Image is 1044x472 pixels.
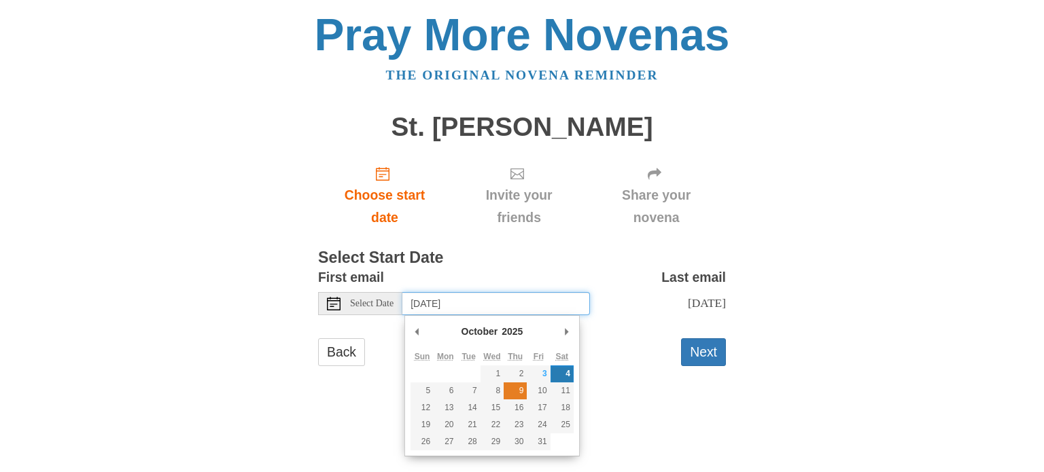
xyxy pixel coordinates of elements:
h3: Select Start Date [318,249,726,267]
abbr: Wednesday [483,352,500,361]
div: Click "Next" to confirm your start date first. [451,155,587,236]
abbr: Monday [437,352,454,361]
label: First email [318,266,384,289]
input: Use the arrow keys to pick a date [402,292,590,315]
span: Select Date [350,299,394,308]
button: 24 [527,416,550,433]
a: Pray More Novenas [315,10,730,60]
button: 10 [527,382,550,399]
button: 5 [411,382,434,399]
button: 13 [434,399,457,416]
button: Next Month [560,321,574,342]
button: 28 [457,433,481,450]
button: Next [681,338,726,366]
button: 17 [527,399,550,416]
span: [DATE] [688,296,726,310]
a: The original novena reminder [386,68,659,82]
button: 19 [411,416,434,433]
button: 11 [551,382,574,399]
button: 2 [504,365,527,382]
button: Previous Month [411,321,424,342]
button: 27 [434,433,457,450]
div: Click "Next" to confirm your start date first. [587,155,726,236]
label: Last email [661,266,726,289]
button: 25 [551,416,574,433]
span: Choose start date [332,184,438,229]
button: 31 [527,433,550,450]
span: Share your novena [600,184,712,229]
button: 22 [481,416,504,433]
a: Back [318,338,365,366]
button: 18 [551,399,574,416]
button: 4 [551,365,574,382]
h1: St. [PERSON_NAME] [318,113,726,142]
button: 23 [504,416,527,433]
div: October [459,321,500,342]
abbr: Saturday [555,352,568,361]
a: Choose start date [318,155,451,236]
button: 26 [411,433,434,450]
button: 9 [504,382,527,399]
abbr: Tuesday [462,352,475,361]
button: 3 [527,365,550,382]
abbr: Thursday [508,352,523,361]
span: Invite your friends [465,184,573,229]
button: 15 [481,399,504,416]
button: 8 [481,382,504,399]
button: 20 [434,416,457,433]
abbr: Friday [534,352,544,361]
div: 2025 [500,321,525,342]
button: 6 [434,382,457,399]
button: 16 [504,399,527,416]
button: 21 [457,416,481,433]
abbr: Sunday [415,352,430,361]
button: 30 [504,433,527,450]
button: 29 [481,433,504,450]
button: 14 [457,399,481,416]
button: 7 [457,382,481,399]
button: 1 [481,365,504,382]
button: 12 [411,399,434,416]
